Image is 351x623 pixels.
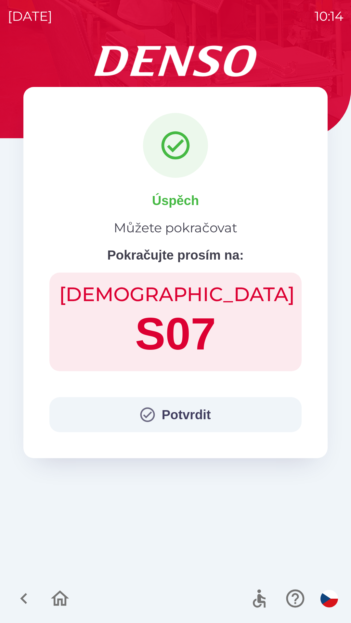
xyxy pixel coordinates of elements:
p: Úspěch [152,191,199,210]
h1: S07 [59,306,292,361]
h2: [DEMOGRAPHIC_DATA] [59,282,292,306]
button: Potvrdit [49,397,302,432]
p: [DATE] [8,6,52,26]
p: Můžete pokračovat [114,218,237,238]
p: 10:14 [315,6,343,26]
img: Logo [23,45,328,77]
img: cs flag [320,590,338,607]
p: Pokračujte prosím na: [107,245,244,265]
